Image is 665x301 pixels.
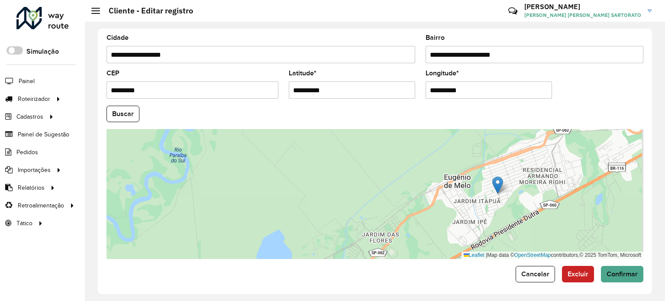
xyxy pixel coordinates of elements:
label: Latitude [289,68,316,78]
span: | [486,252,487,258]
span: Roteirizador [18,94,50,104]
div: Map data © contributors,© 2025 TomTom, Microsoft [462,252,643,259]
span: Painel de Sugestão [18,130,69,139]
span: Excluir [568,270,588,278]
label: CEP [107,68,119,78]
a: OpenStreetMap [514,252,551,258]
span: Pedidos [16,148,38,157]
img: Marker [492,176,503,194]
span: Cadastros [16,112,43,121]
span: [PERSON_NAME] [PERSON_NAME] SARTORATO [524,11,641,19]
button: Buscar [107,106,139,122]
a: Contato Rápido [504,2,522,20]
span: Confirmar [607,270,638,278]
label: Simulação [26,46,59,57]
span: Cancelar [521,270,549,278]
label: Longitude [426,68,459,78]
h2: Cliente - Editar registro [100,6,193,16]
span: Painel [19,77,35,86]
label: Cidade [107,32,129,43]
span: Importações [18,165,51,175]
h3: [PERSON_NAME] [524,3,641,11]
button: Cancelar [516,266,555,282]
a: Leaflet [464,252,484,258]
span: Tático [16,219,32,228]
button: Excluir [562,266,594,282]
span: Relatórios [18,183,45,192]
button: Confirmar [601,266,643,282]
span: Retroalimentação [18,201,64,210]
label: Bairro [426,32,445,43]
